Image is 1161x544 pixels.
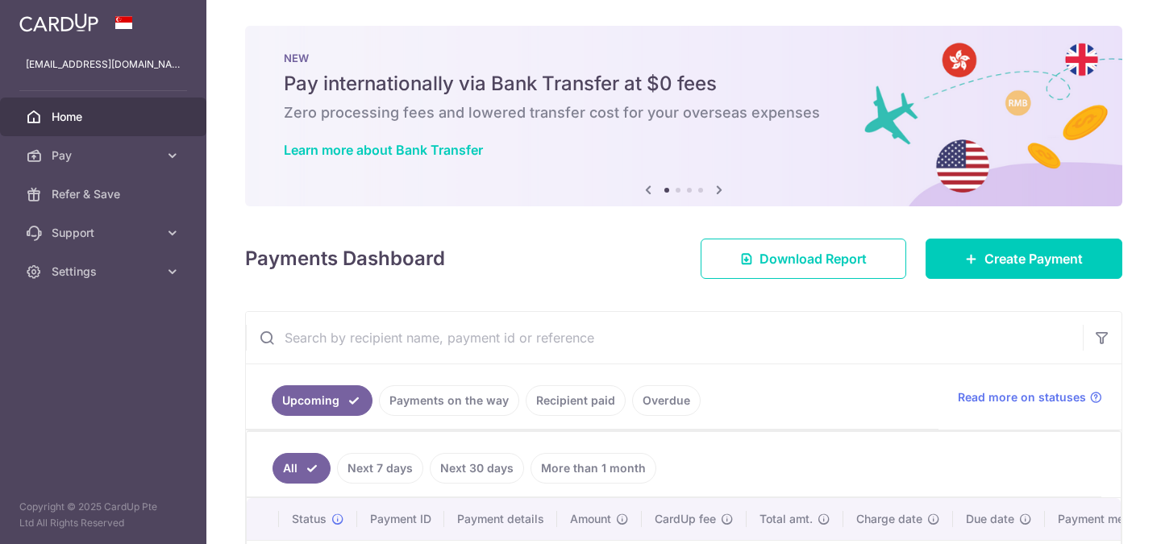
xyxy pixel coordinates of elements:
a: Upcoming [272,385,372,416]
h5: Pay internationally via Bank Transfer at $0 fees [284,71,1084,97]
a: All [273,453,331,484]
h6: Zero processing fees and lowered transfer cost for your overseas expenses [284,103,1084,123]
a: Overdue [632,385,701,416]
span: Due date [966,511,1014,527]
span: Read more on statuses [958,389,1086,405]
img: CardUp [19,13,98,32]
a: Read more on statuses [958,389,1102,405]
span: Amount [570,511,611,527]
a: Next 7 days [337,453,423,484]
a: Create Payment [926,239,1122,279]
span: Status [292,511,327,527]
input: Search by recipient name, payment id or reference [246,312,1083,363]
a: Recipient paid [526,385,626,416]
a: Next 30 days [430,453,524,484]
a: Payments on the way [379,385,519,416]
a: More than 1 month [531,453,656,484]
th: Payment ID [357,498,444,540]
span: Create Payment [984,249,1083,268]
h4: Payments Dashboard [245,244,445,273]
span: Settings [52,264,158,280]
a: Learn more about Bank Transfer [284,142,483,158]
a: Download Report [701,239,906,279]
span: Refer & Save [52,186,158,202]
span: Home [52,109,158,125]
p: NEW [284,52,1084,64]
span: Pay [52,147,158,164]
span: CardUp fee [655,511,716,527]
img: Bank transfer banner [245,26,1122,206]
span: Download Report [759,249,867,268]
p: [EMAIL_ADDRESS][DOMAIN_NAME] [26,56,181,73]
th: Payment details [444,498,557,540]
span: Charge date [856,511,922,527]
span: Support [52,225,158,241]
span: Total amt. [759,511,813,527]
